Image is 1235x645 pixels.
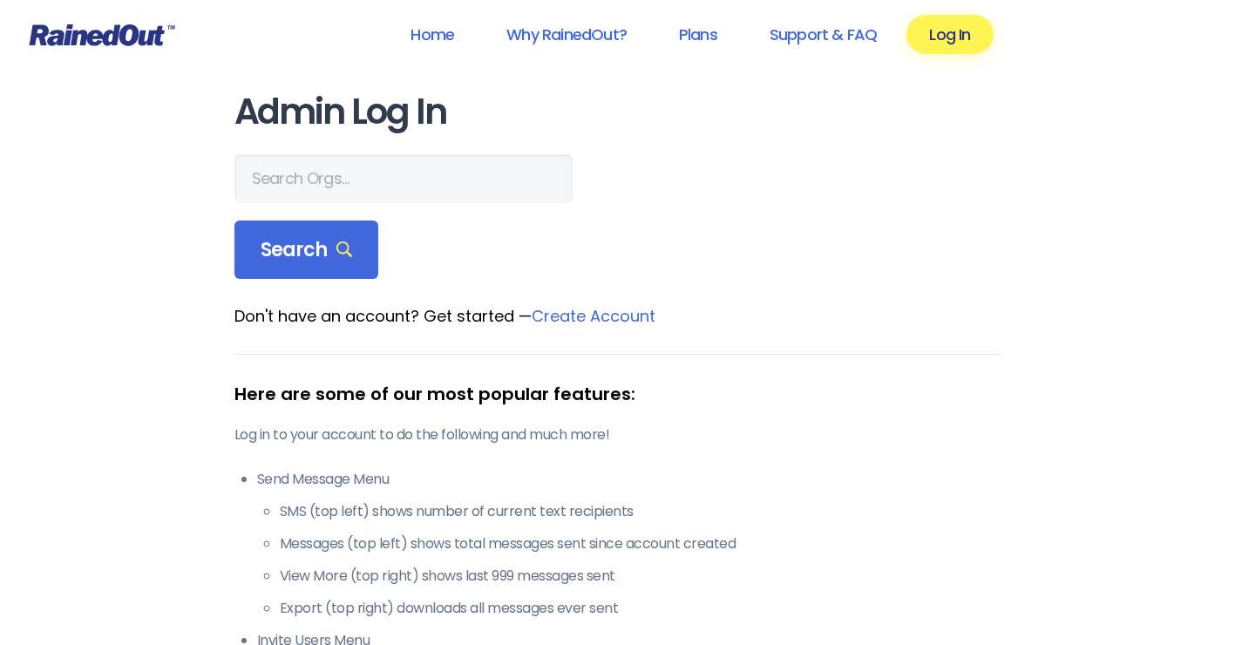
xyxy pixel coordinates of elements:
a: Log In [906,15,993,54]
div: Search [234,221,379,280]
li: Export (top right) downloads all messages ever sent [280,598,1001,619]
p: Log in to your account to do the following and much more! [234,424,1001,445]
div: Here are some of our most popular features: [234,381,1001,407]
li: Messages (top left) shows total messages sent since account created [280,533,1001,554]
a: Why RainedOut? [484,15,649,54]
li: SMS (top left) shows number of current text recipients [280,501,1001,522]
a: Home [388,15,477,54]
a: Create Account [532,305,655,327]
li: Send Message Menu [257,469,1001,619]
span: Search [261,238,353,262]
input: Search Orgs… [234,154,573,203]
h1: Admin Log In [234,92,1001,132]
a: Support & FAQ [747,15,899,54]
a: Plans [656,15,740,54]
li: View More (top right) shows last 999 messages sent [280,566,1001,587]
